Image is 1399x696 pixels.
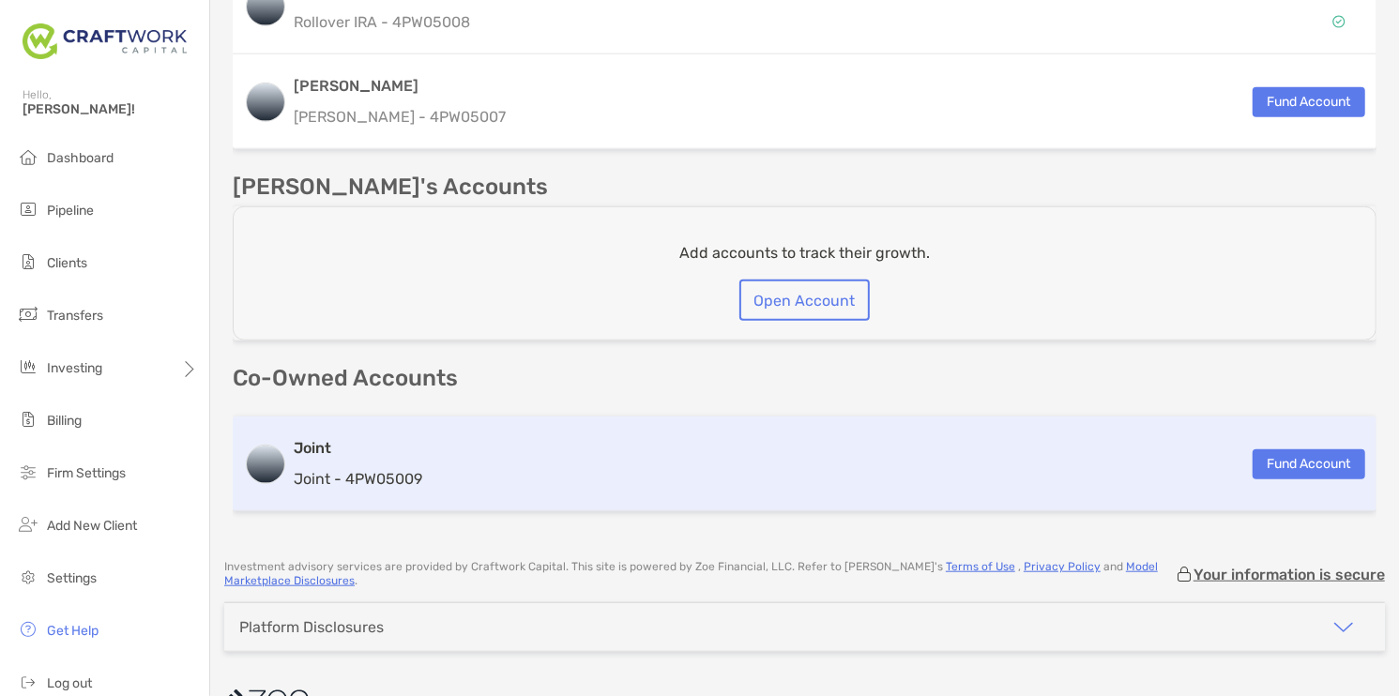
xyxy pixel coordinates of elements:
img: logout icon [17,671,39,693]
h3: [PERSON_NAME] [294,75,506,98]
p: Add accounts to track their growth. [679,241,930,265]
p: Rollover IRA - 4PW05008 [294,10,994,34]
button: Fund Account [1253,449,1365,479]
img: Account Status icon [1332,15,1346,28]
span: Clients [47,255,87,271]
span: Dashboard [47,150,114,166]
span: Transfers [47,308,103,324]
img: pipeline icon [17,198,39,220]
img: Zoe Logo [23,8,187,75]
span: Settings [47,570,97,586]
img: transfers icon [17,303,39,325]
h3: Joint [294,437,422,460]
span: Firm Settings [47,465,126,481]
img: billing icon [17,408,39,431]
img: investing icon [17,356,39,378]
img: icon arrow [1332,616,1355,639]
p: Joint - 4PW05009 [294,467,422,491]
p: Your information is secure [1194,566,1385,583]
span: Add New Client [47,518,137,534]
img: add_new_client icon [17,513,39,536]
div: Platform Disclosures [239,618,384,636]
span: Log out [47,675,92,691]
span: Billing [47,413,82,429]
p: [PERSON_NAME]'s Accounts [233,175,548,199]
span: Pipeline [47,203,94,219]
a: Privacy Policy [1024,560,1101,573]
button: Open Account [739,280,870,321]
img: get-help icon [17,618,39,641]
img: dashboard icon [17,145,39,168]
a: Terms of Use [946,560,1015,573]
button: Fund Account [1253,87,1365,117]
p: Investment advisory services are provided by Craftwork Capital . This site is powered by Zoe Fina... [224,560,1175,588]
img: logo account [247,446,284,483]
img: settings icon [17,566,39,588]
p: Co-Owned Accounts [233,367,1376,390]
a: Model Marketplace Disclosures [224,560,1158,587]
img: firm-settings icon [17,461,39,483]
img: clients icon [17,250,39,273]
p: [PERSON_NAME] - 4PW05007 [294,105,506,129]
span: [PERSON_NAME]! [23,101,198,117]
img: logo account [247,83,284,121]
span: Investing [47,360,102,376]
span: Get Help [47,623,99,639]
